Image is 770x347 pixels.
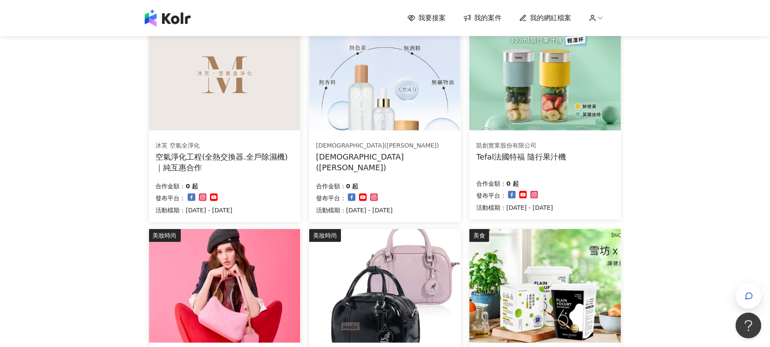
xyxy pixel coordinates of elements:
p: 合作金額： [316,181,346,191]
div: Tefal法國特福 隨行果汁機 [476,151,566,162]
p: 0 起 [346,181,359,191]
p: 活動檔期：[DATE] - [DATE] [476,202,553,213]
div: 沐芙 空氣全淨化 [156,142,293,150]
p: 合作金額： [476,178,506,189]
img: 雪坊精品優格 [469,229,621,343]
p: 發布平台： [316,193,346,203]
p: 0 起 [506,178,519,189]
img: 空氣淨化工程 [149,17,300,130]
p: 合作金額： [156,181,186,191]
a: 我要接案 [408,13,446,23]
img: logo [145,9,191,27]
span: 我要接案 [419,13,446,23]
iframe: Help Scout Beacon - Open [736,313,761,338]
div: 美食 [469,229,489,242]
p: 活動檔期：[DATE] - [DATE] [316,205,393,215]
div: [DEMOGRAPHIC_DATA]([PERSON_NAME]) [316,142,453,150]
p: 發布平台： [476,190,506,201]
span: 我的案件 [475,13,502,23]
p: 活動檔期：[DATE] - [DATE] [156,205,233,215]
div: [DEMOGRAPHIC_DATA]([PERSON_NAME]) [316,151,454,173]
a: 我的網紅檔案 [519,13,572,23]
div: 凱創實業股份有限公司 [476,142,566,150]
img: 粉力健康美vs繽紛高能量系列服飾+養膚配件 [149,229,300,343]
div: 美妝時尚 [309,229,341,242]
img: Tefal法國特福 隨行果汁機開團 [469,17,621,130]
img: KANGOL 皮革小方包 商品資交 [309,229,460,343]
p: 發布平台： [156,193,186,203]
p: 0 起 [186,181,198,191]
div: 空氣淨化工程(全熱交換器.全戶除濕機)｜純互惠合作 [156,151,294,173]
img: 極辰保濕保養系列 [309,17,460,130]
span: 我的網紅檔案 [530,13,572,23]
a: 我的案件 [463,13,502,23]
div: 美妝時尚 [149,229,181,242]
